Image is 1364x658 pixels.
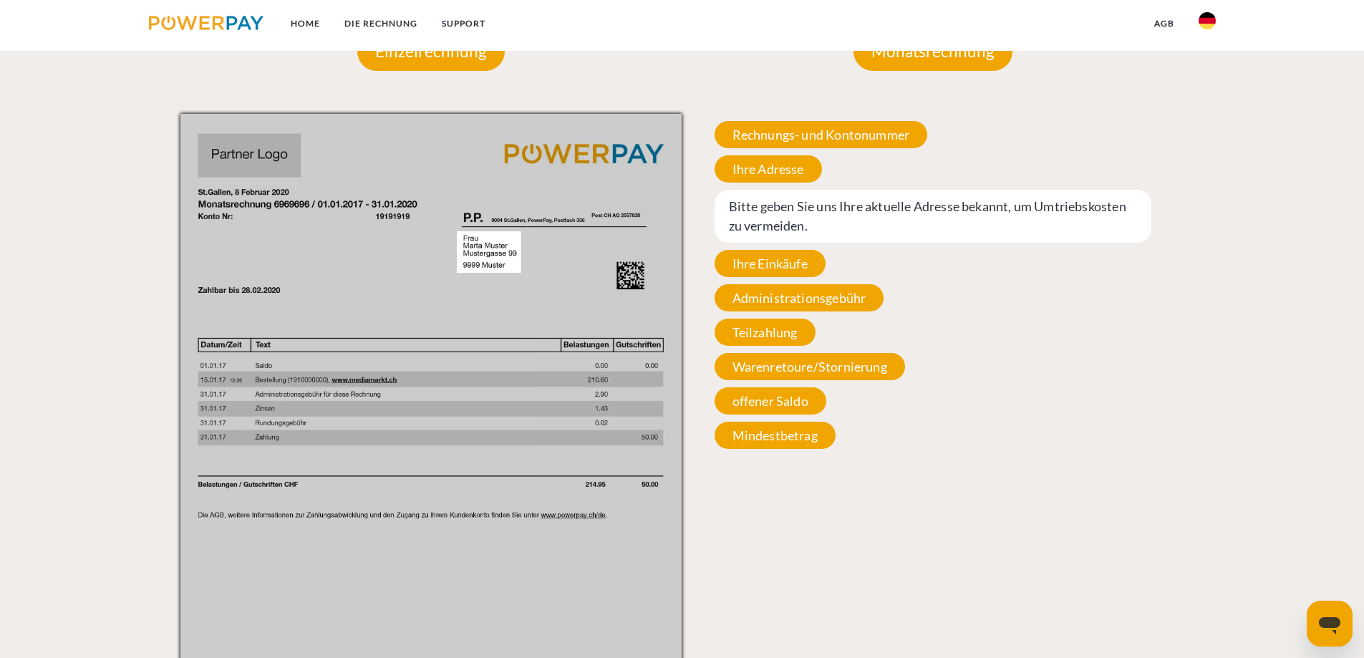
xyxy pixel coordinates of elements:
[715,284,884,311] span: Administrationsgebühr
[715,319,816,346] span: Teilzahlung
[715,155,822,183] span: Ihre Adresse
[853,32,1012,71] p: Monatsrechnung
[1199,12,1216,29] img: de
[1142,11,1186,37] a: agb
[357,32,505,71] p: Einzelrechnung
[715,250,826,277] span: Ihre Einkäufe
[279,11,332,37] a: Home
[1307,601,1353,647] iframe: Schaltfläche zum Öffnen des Messaging-Fensters
[149,16,264,30] img: logo-powerpay.svg
[430,11,498,37] a: SUPPORT
[715,190,1152,243] span: Bitte geben Sie uns Ihre aktuelle Adresse bekannt, um Umtriebskosten zu vermeiden.
[715,353,905,380] span: Warenretoure/Stornierung
[715,387,826,415] span: offener Saldo
[715,422,836,449] span: Mindestbetrag
[332,11,430,37] a: DIE RECHNUNG
[715,121,928,148] span: Rechnungs- und Kontonummer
